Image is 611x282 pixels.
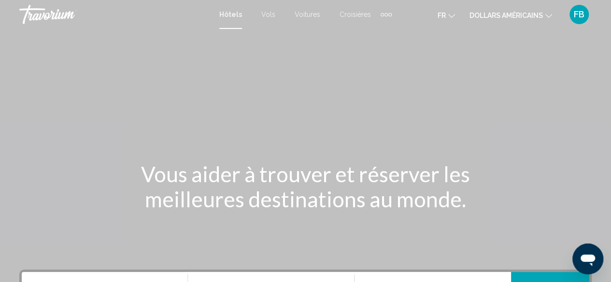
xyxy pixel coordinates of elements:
button: Changer de langue [438,8,455,22]
font: fr [438,12,446,19]
a: Travorium [19,5,210,24]
font: FB [574,9,584,19]
button: Éléments de navigation supplémentaires [381,7,392,22]
button: Changer de devise [469,8,552,22]
font: dollars américains [469,12,543,19]
a: Vols [261,11,275,18]
a: Voitures [295,11,320,18]
a: Hôtels [219,11,242,18]
iframe: Bouton de lancement de la fenêtre de messagerie [572,243,603,274]
h1: Vous aider à trouver et réserver les meilleures destinations au monde. [125,161,487,212]
button: Menu utilisateur [567,4,592,25]
a: Croisières [340,11,371,18]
